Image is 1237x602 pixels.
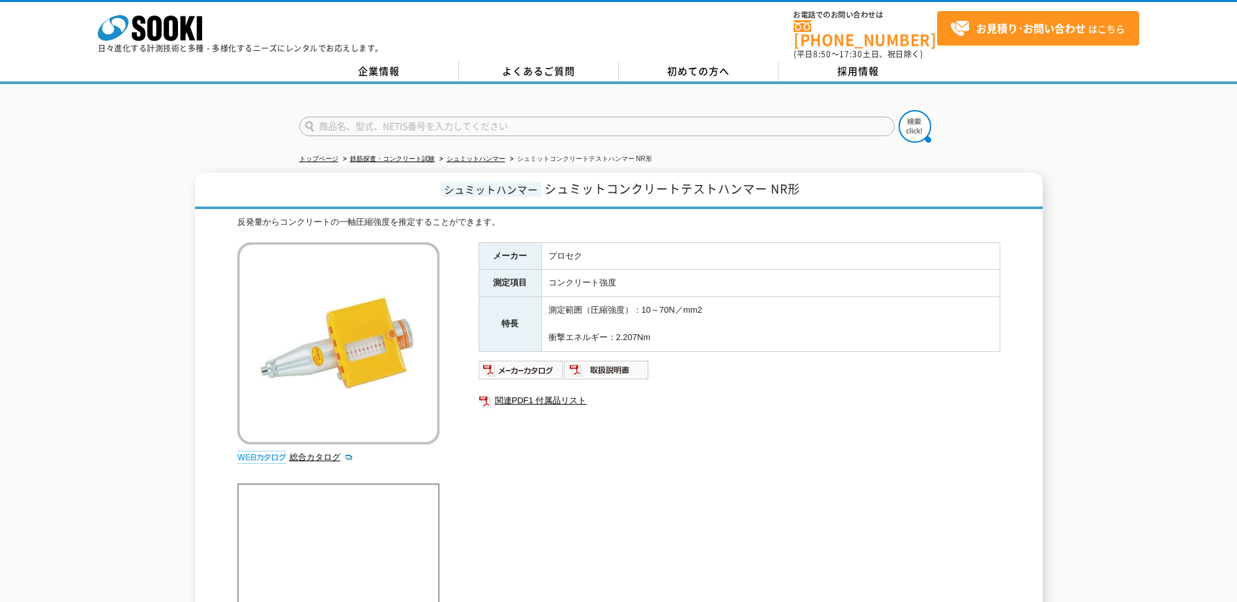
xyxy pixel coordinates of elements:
span: お電話でのお問い合わせは [794,11,937,19]
span: 8:50 [813,48,831,60]
input: 商品名、型式、NETIS番号を入力してください [299,117,895,136]
span: シュミットコンクリートテストハンマー NR形 [544,180,800,197]
div: 反発量からコンクリートの一軸圧縮強度を推定することができます。 [237,216,1000,229]
a: トップページ [299,155,338,162]
a: [PHONE_NUMBER] [794,20,937,47]
span: はこちら [950,19,1125,38]
a: シュミットハンマー [447,155,505,162]
a: 初めての方へ [619,62,779,81]
a: よくあるご質問 [459,62,619,81]
span: シュミットハンマー [441,182,541,197]
a: お見積り･お問い合わせはこちら [937,11,1139,46]
a: 総合カタログ [290,452,353,462]
span: 初めての方へ [667,64,730,78]
td: コンクリート強度 [541,270,1000,297]
a: 鉄筋探査・コンクリート試験 [350,155,435,162]
li: シュミットコンクリートテストハンマー NR形 [507,152,652,166]
a: 企業情報 [299,62,459,81]
th: 特長 [479,297,541,351]
a: メーカーカタログ [479,368,564,378]
img: メーカーカタログ [479,360,564,380]
th: メーカー [479,242,541,270]
img: btn_search.png [899,110,931,143]
img: 取扱説明書 [564,360,649,380]
img: シュミットコンクリートテストハンマー NR形 [237,242,440,444]
a: 採用情報 [779,62,938,81]
img: webカタログ [237,451,286,464]
td: 測定範囲（圧縮強度）：10～70N／mm2 衝撃エネルギー：2.207Nm [541,297,1000,351]
td: プロセク [541,242,1000,270]
strong: お見積り･お問い合わせ [976,20,1086,36]
a: 関連PDF1 付属品リスト [479,392,1000,409]
span: (平日 ～ 土日、祝日除く) [794,48,923,60]
span: 17:30 [839,48,863,60]
a: 取扱説明書 [564,368,649,378]
p: 日々進化する計測技術と多種・多様化するニーズにレンタルでお応えします。 [98,44,383,52]
th: 測定項目 [479,270,541,297]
